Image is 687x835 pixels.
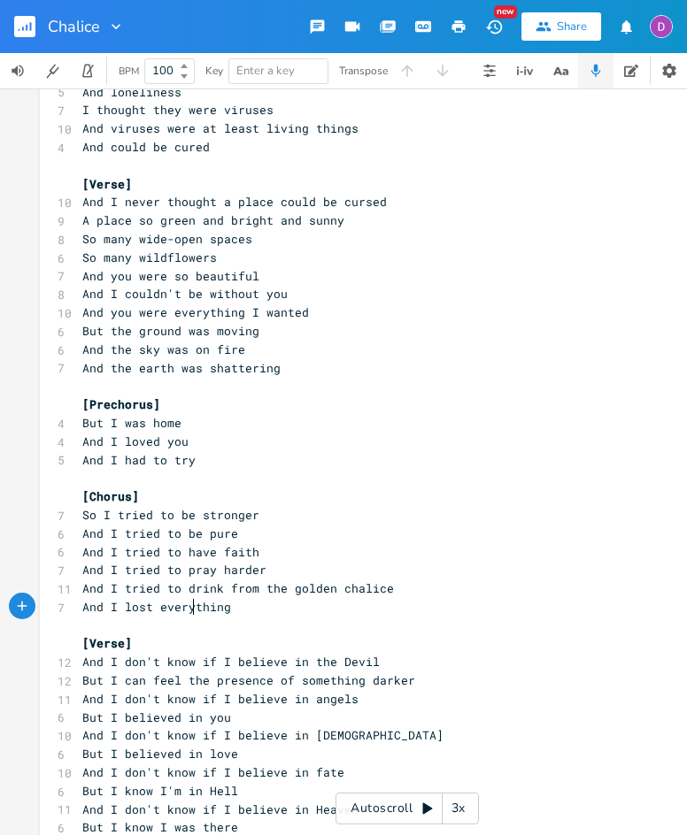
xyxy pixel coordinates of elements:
span: And loneliness [82,84,181,100]
span: But I know I'm in Hell [82,783,238,799]
span: A place so green and bright and sunny [82,212,344,228]
span: And I had to try [82,452,196,468]
span: [Chorus] [82,488,139,504]
span: And I tried to be pure [82,525,238,541]
span: [Verse] [82,176,132,192]
span: [Prechorus] [82,396,160,412]
span: And I never thought a place could be cursed [82,194,387,210]
span: And I don't know if I believe in Heaven [82,801,359,817]
span: And the sky was on fire [82,341,245,357]
span: And you were so beautiful [82,268,259,284]
div: New [494,5,517,19]
button: Share [521,12,601,41]
span: But I believed in love [82,746,238,762]
div: 3x [443,793,475,824]
span: And I couldn't be without you [82,286,288,302]
span: And I tried to have faith [82,544,259,560]
span: And I don't know if I believe in the Devil [82,654,380,670]
span: But the ground was moving [82,323,259,339]
div: Autoscroll [336,793,479,824]
span: And I lost everything [82,599,231,615]
img: Dylan [650,15,673,38]
div: Key [205,65,223,76]
span: And I tried to pray harder [82,562,266,578]
span: And I don't know if I believe in angels [82,691,359,707]
span: So many wide-open spaces [82,231,252,247]
span: And you were everything I wanted [82,304,309,320]
span: I thought they were viruses [82,102,274,118]
span: And I don't know if I believe in [DEMOGRAPHIC_DATA] [82,727,444,743]
div: Transpose [339,65,388,76]
span: And I tried to drink from the golden chalice [82,580,394,596]
span: So I tried to be stronger [82,507,259,523]
span: [Verse] [82,635,132,651]
span: But I believed in you [82,709,231,725]
span: And viruses were at least living things [82,120,359,136]
button: New [476,11,512,42]
span: And could be cured [82,139,210,155]
span: But I was home [82,415,181,431]
div: Share [557,19,587,34]
span: Chalice [48,19,100,34]
span: Enter a key [236,63,295,79]
span: But I know I was there [82,819,238,835]
span: And the earth was shattering [82,360,281,376]
div: BPM [119,66,139,76]
span: But I can feel the presence of something darker [82,672,415,688]
span: And I loved you [82,433,189,449]
span: And I don't know if I believe in fate [82,764,344,780]
span: So many wildflowers [82,249,217,265]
